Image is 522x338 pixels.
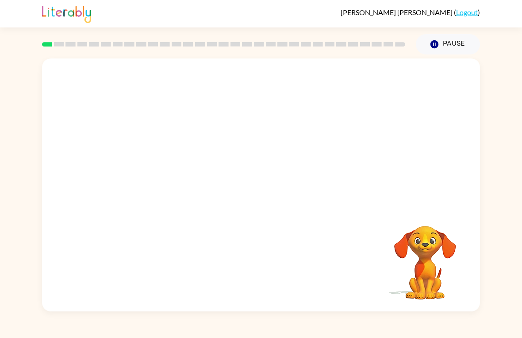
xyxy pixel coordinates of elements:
a: Logout [456,8,478,16]
img: Literably [42,4,91,23]
span: [PERSON_NAME] [PERSON_NAME] [341,8,454,16]
button: Pause [416,34,480,54]
div: ( ) [341,8,480,16]
video: Your browser must support playing .mp4 files to use Literably. Please try using another browser. [381,212,469,301]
